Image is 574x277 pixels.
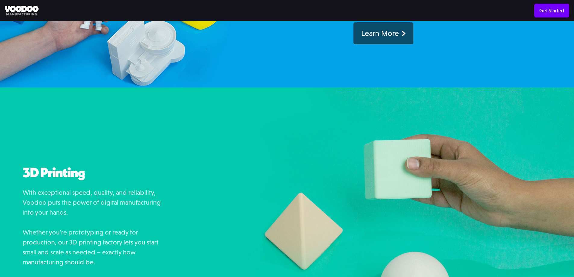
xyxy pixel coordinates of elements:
p: With exceptional speed, quality, and reliability, Voodoo puts the power of digital manufacturing ... [23,187,161,267]
img: Voodoo Manufacturing logo [5,6,39,16]
a: Get Started [534,4,569,17]
div: Learn More [361,29,399,38]
h2: 3D Printing [23,165,161,180]
a: Learn More [353,22,413,44]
